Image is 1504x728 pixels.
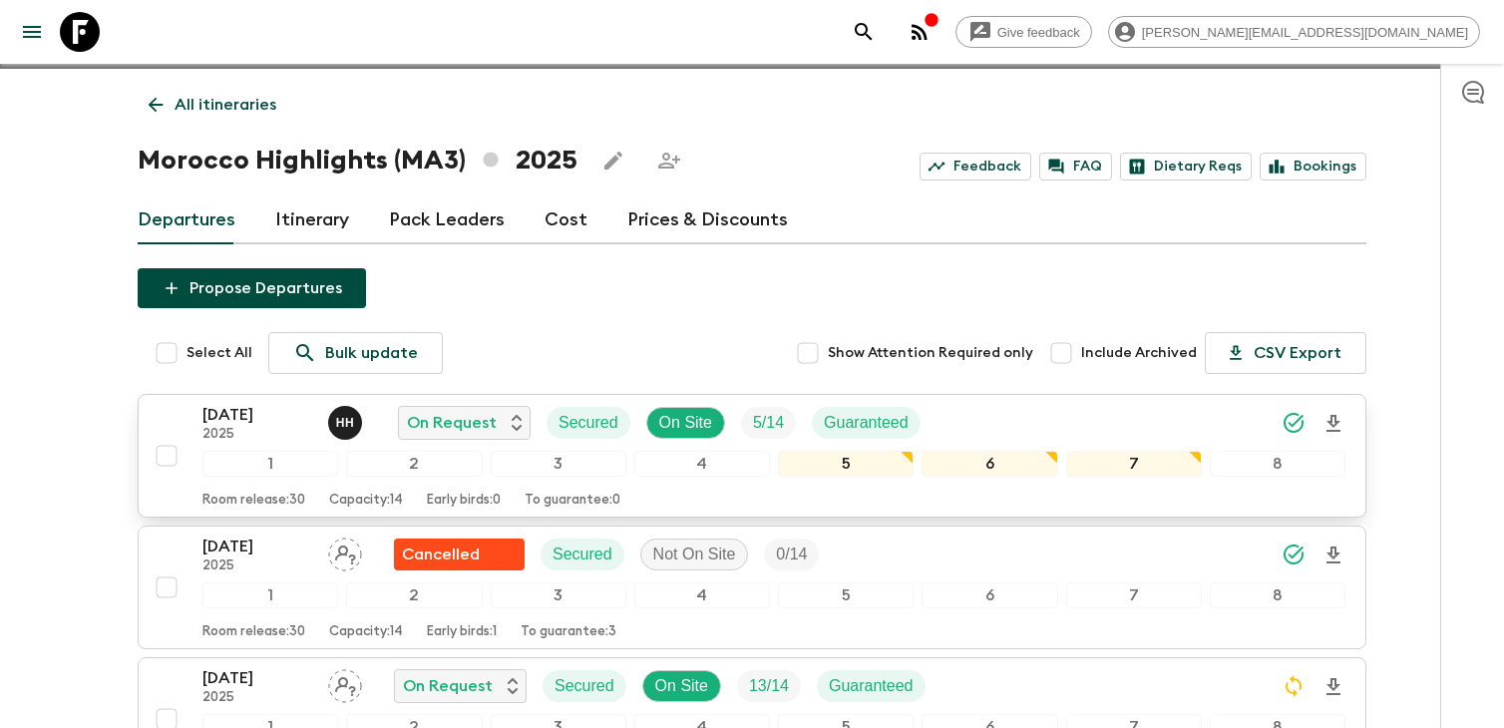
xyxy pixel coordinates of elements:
[627,196,788,244] a: Prices & Discounts
[427,493,501,509] p: Early birds: 0
[1282,543,1306,566] svg: Synced Successfully
[407,411,497,435] p: On Request
[1120,153,1252,181] a: Dietary Reqs
[491,451,626,477] div: 3
[187,343,252,363] span: Select All
[828,343,1033,363] span: Show Attention Required only
[547,407,630,439] div: Secured
[559,411,618,435] p: Secured
[402,543,480,566] p: Cancelled
[394,539,525,570] div: Flash Pack cancellation
[545,196,587,244] a: Cost
[138,526,1366,649] button: [DATE]2025Assign pack leaderFlash Pack cancellationSecuredNot On SiteTrip Fill12345678Room releas...
[741,407,796,439] div: Trip Fill
[328,675,362,691] span: Assign pack leader
[653,543,736,566] p: Not On Site
[764,539,819,570] div: Trip Fill
[541,539,624,570] div: Secured
[346,451,482,477] div: 2
[1210,451,1345,477] div: 8
[640,539,749,570] div: Not On Site
[1321,412,1345,436] svg: Download Onboarding
[389,196,505,244] a: Pack Leaders
[328,406,366,440] button: HH
[1210,582,1345,608] div: 8
[138,141,577,181] h1: Morocco Highlights (MA3) 2025
[543,670,626,702] div: Secured
[202,666,312,690] p: [DATE]
[346,582,482,608] div: 2
[202,535,312,558] p: [DATE]
[329,493,403,509] p: Capacity: 14
[649,141,689,181] span: Share this itinerary
[1108,16,1480,48] div: [PERSON_NAME][EMAIL_ADDRESS][DOMAIN_NAME]
[138,268,366,308] button: Propose Departures
[659,411,712,435] p: On Site
[634,582,770,608] div: 4
[737,670,801,702] div: Trip Fill
[634,451,770,477] div: 4
[778,582,914,608] div: 5
[427,624,497,640] p: Early birds: 1
[824,411,909,435] p: Guaranteed
[778,451,914,477] div: 5
[202,427,312,443] p: 2025
[328,412,366,428] span: Hicham Hadida
[1039,153,1112,181] a: FAQ
[329,624,403,640] p: Capacity: 14
[202,624,305,640] p: Room release: 30
[138,394,1366,518] button: [DATE]2025Hicham HadidaOn RequestSecuredOn SiteTrip FillGuaranteed12345678Room release:30Capacity...
[646,407,725,439] div: On Site
[655,674,708,698] p: On Site
[829,674,914,698] p: Guaranteed
[1260,153,1366,181] a: Bookings
[555,674,614,698] p: Secured
[202,582,338,608] div: 1
[593,141,633,181] button: Edit this itinerary
[642,670,721,702] div: On Site
[202,690,312,706] p: 2025
[138,85,287,125] a: All itineraries
[202,403,312,427] p: [DATE]
[1066,451,1202,477] div: 7
[922,582,1057,608] div: 6
[553,543,612,566] p: Secured
[844,12,884,52] button: search adventures
[202,558,312,574] p: 2025
[1321,544,1345,567] svg: Download Onboarding
[1066,582,1202,608] div: 7
[922,451,1057,477] div: 6
[325,341,418,365] p: Bulk update
[138,196,235,244] a: Departures
[1282,674,1306,698] svg: Sync Required - Changes detected
[1282,411,1306,435] svg: Synced Successfully
[955,16,1092,48] a: Give feedback
[776,543,807,566] p: 0 / 14
[336,415,355,431] p: H H
[403,674,493,698] p: On Request
[268,332,443,374] a: Bulk update
[491,582,626,608] div: 3
[202,451,338,477] div: 1
[521,624,616,640] p: To guarantee: 3
[1081,343,1197,363] span: Include Archived
[749,674,789,698] p: 13 / 14
[12,12,52,52] button: menu
[920,153,1031,181] a: Feedback
[1131,25,1479,40] span: [PERSON_NAME][EMAIL_ADDRESS][DOMAIN_NAME]
[1321,675,1345,699] svg: Download Onboarding
[1205,332,1366,374] button: CSV Export
[753,411,784,435] p: 5 / 14
[275,196,349,244] a: Itinerary
[202,493,305,509] p: Room release: 30
[986,25,1091,40] span: Give feedback
[328,544,362,559] span: Assign pack leader
[175,93,276,117] p: All itineraries
[525,493,620,509] p: To guarantee: 0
